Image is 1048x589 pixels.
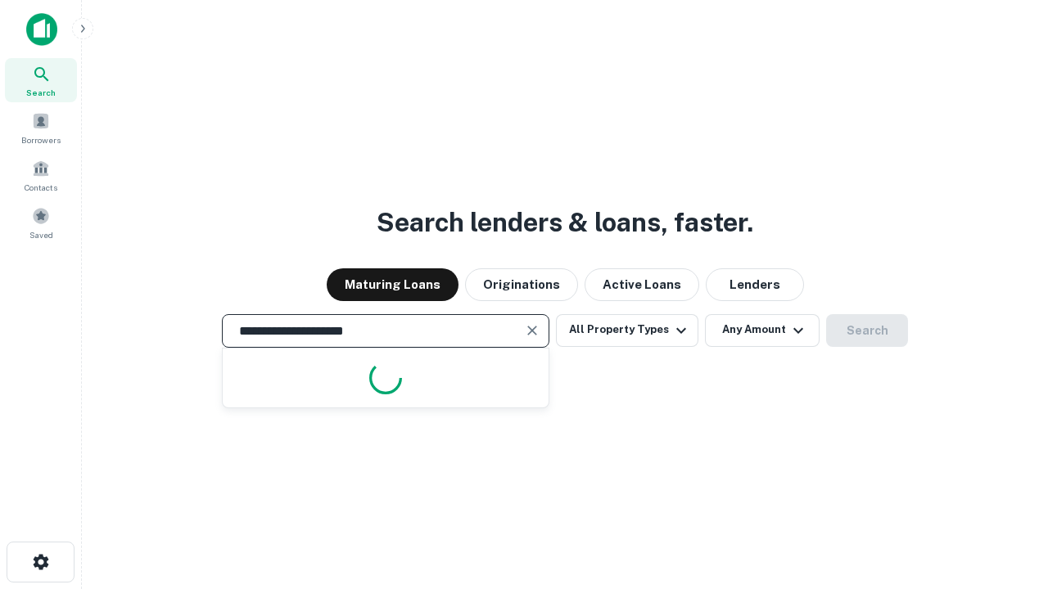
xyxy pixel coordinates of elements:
[5,106,77,150] a: Borrowers
[5,58,77,102] a: Search
[521,319,544,342] button: Clear
[556,314,698,347] button: All Property Types
[5,200,77,245] a: Saved
[966,458,1048,537] iframe: Chat Widget
[465,268,578,301] button: Originations
[377,203,753,242] h3: Search lenders & loans, faster.
[25,181,57,194] span: Contacts
[29,228,53,241] span: Saved
[327,268,458,301] button: Maturing Loans
[706,268,804,301] button: Lenders
[21,133,61,146] span: Borrowers
[26,86,56,99] span: Search
[26,13,57,46] img: capitalize-icon.png
[585,268,699,301] button: Active Loans
[705,314,820,347] button: Any Amount
[5,153,77,197] a: Contacts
